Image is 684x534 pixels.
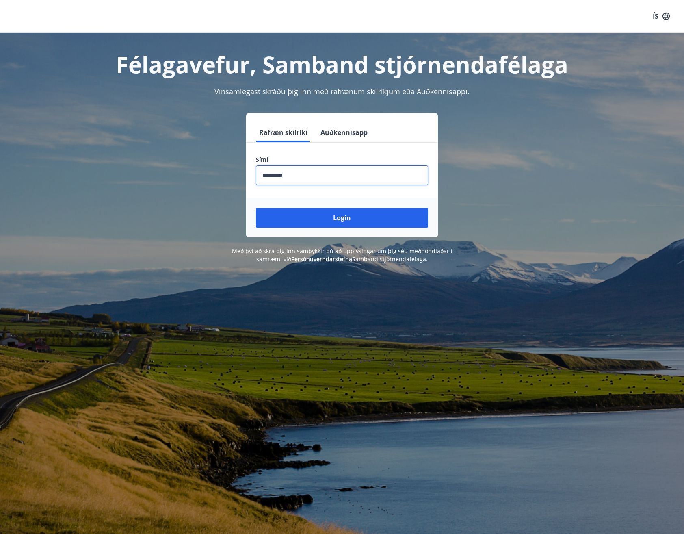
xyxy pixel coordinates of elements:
[256,208,428,228] button: Login
[256,156,428,164] label: Sími
[648,9,674,24] button: ÍS
[256,123,311,142] button: Rafræn skilríki
[214,87,470,96] span: Vinsamlegast skráðu þig inn með rafrænum skilríkjum eða Auðkennisappi.
[317,123,371,142] button: Auðkennisapp
[59,49,625,80] h1: Félagavefur, Samband stjórnendafélaga
[291,255,352,263] a: Persónuverndarstefna
[232,247,452,263] span: Með því að skrá þig inn samþykkir þú að upplýsingar um þig séu meðhöndlaðar í samræmi við Samband...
